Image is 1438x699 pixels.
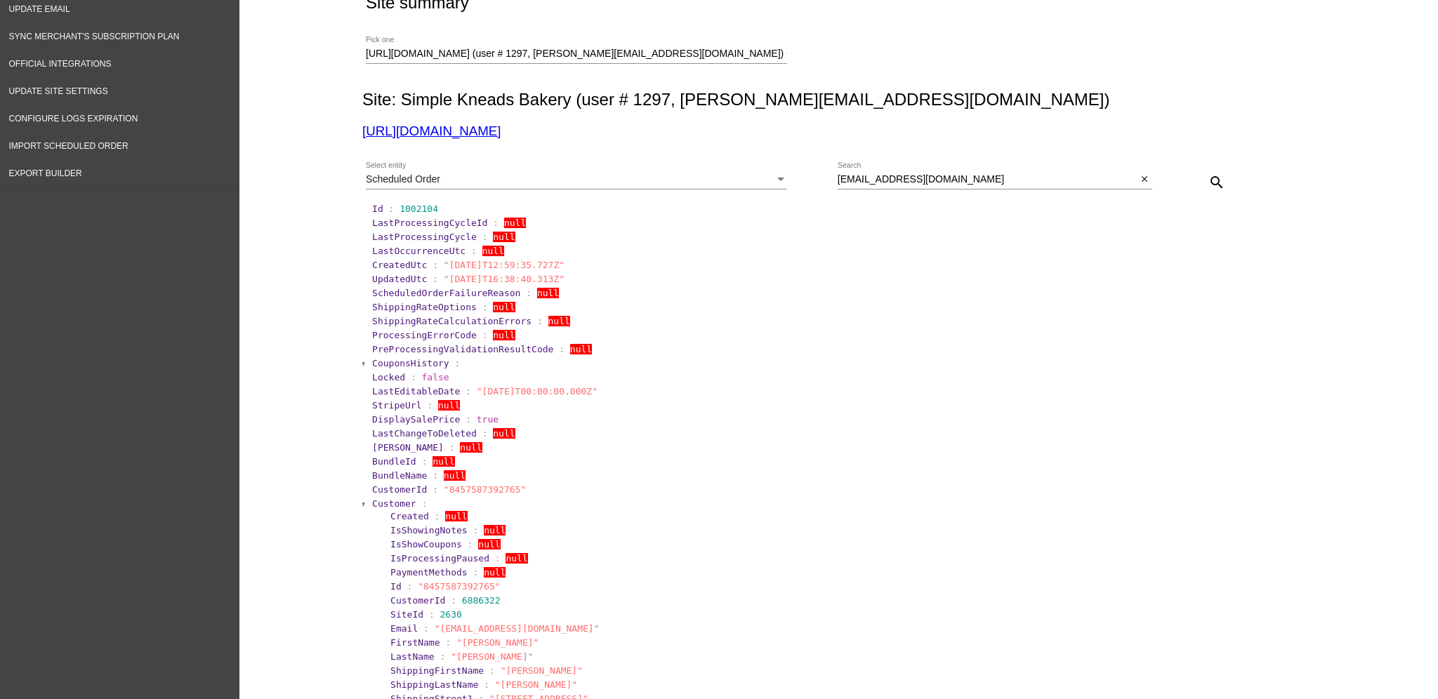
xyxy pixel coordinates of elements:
[372,484,427,495] span: CustomerId
[9,4,70,14] span: Update Email
[366,48,787,60] input: Number
[444,484,526,495] span: "8457587392765"
[372,218,487,228] span: LastProcessingCycleId
[493,218,499,228] span: :
[440,651,446,662] span: :
[390,525,468,535] span: IsShowingNotes
[473,525,478,535] span: :
[433,456,454,467] span: null
[495,679,577,690] span: "[PERSON_NAME]"
[433,274,438,284] span: :
[1140,174,1149,185] mat-icon: close
[372,372,405,382] span: Locked
[9,114,138,124] span: Configure logs expiration
[362,124,501,138] a: [URL][DOMAIN_NAME]
[9,59,112,69] span: Official Integrations
[438,400,460,411] span: null
[838,174,1137,185] input: Search
[493,232,515,242] span: null
[9,32,180,41] span: Sync Merchant's Subscription Plan
[429,609,435,620] span: :
[482,302,488,312] span: :
[484,525,506,535] span: null
[407,581,413,592] span: :
[454,358,460,368] span: :
[372,470,427,481] span: BundleName
[390,665,484,676] span: ShippingFirstName
[444,470,466,481] span: null
[444,274,565,284] span: "[DATE]T16:38:40.313Z"
[372,442,444,453] span: [PERSON_NAME]
[372,498,416,509] span: Customer
[489,665,495,676] span: :
[440,609,462,620] span: 2630
[526,288,532,298] span: :
[400,204,438,214] span: 1002104
[478,539,500,550] span: null
[372,414,460,425] span: DisplaySalePrice
[423,623,429,634] span: :
[504,218,526,228] span: null
[390,623,418,634] span: Email
[451,651,533,662] span: "[PERSON_NAME]"
[435,511,440,521] span: :
[468,539,473,550] span: :
[372,288,520,298] span: ScheduledOrderFailureReason
[444,260,565,270] span: "[DATE]T12:59:35.727Z"
[390,553,489,564] span: IsProcessingPaused
[477,414,499,425] span: true
[462,595,501,606] span: 6886322
[390,609,423,620] span: SiteId
[466,414,471,425] span: :
[456,637,539,648] span: "[PERSON_NAME]"
[482,246,504,256] span: null
[506,553,527,564] span: null
[1208,174,1225,191] mat-icon: search
[1137,172,1152,187] button: Clear
[493,302,515,312] span: null
[372,302,477,312] span: ShippingRateOptions
[390,581,402,592] span: Id
[422,372,449,382] span: false
[418,581,500,592] span: "8457587392765"
[482,330,488,340] span: :
[427,400,433,411] span: :
[537,288,559,298] span: null
[372,344,553,354] span: PreProcessingValidationResultCode
[482,428,488,439] span: :
[445,511,467,521] span: null
[466,386,471,397] span: :
[390,511,429,521] span: Created
[390,567,468,578] span: PaymentMethods
[372,232,477,242] span: LastProcessingCycle
[372,428,477,439] span: LastChangeToDeleted
[570,344,592,354] span: null
[493,330,515,340] span: null
[433,260,438,270] span: :
[372,386,460,397] span: LastEditableDate
[366,173,440,185] span: Scheduled Order
[433,484,438,495] span: :
[537,316,543,326] span: :
[471,246,477,256] span: :
[390,651,435,662] span: LastName
[501,665,583,676] span: "[PERSON_NAME]"
[451,595,456,606] span: :
[390,539,462,550] span: IsShowCoupons
[372,330,477,340] span: ProcessingErrorCode
[484,679,489,690] span: :
[449,442,455,453] span: :
[435,623,600,634] span: "[EMAIL_ADDRESS][DOMAIN_NAME]"
[389,204,395,214] span: :
[372,358,449,368] span: CouponsHistory
[362,90,1310,109] h2: Site: Simple Kneads Bakery (user # 1297, [PERSON_NAME][EMAIL_ADDRESS][DOMAIN_NAME])
[411,372,416,382] span: :
[372,456,416,467] span: BundleId
[493,428,515,439] span: null
[495,553,501,564] span: :
[390,679,478,690] span: ShippingLastName
[9,86,108,96] span: Update Site Settings
[477,386,598,397] span: "[DATE]T00:00:00.000Z"
[473,567,478,578] span: :
[559,344,565,354] span: :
